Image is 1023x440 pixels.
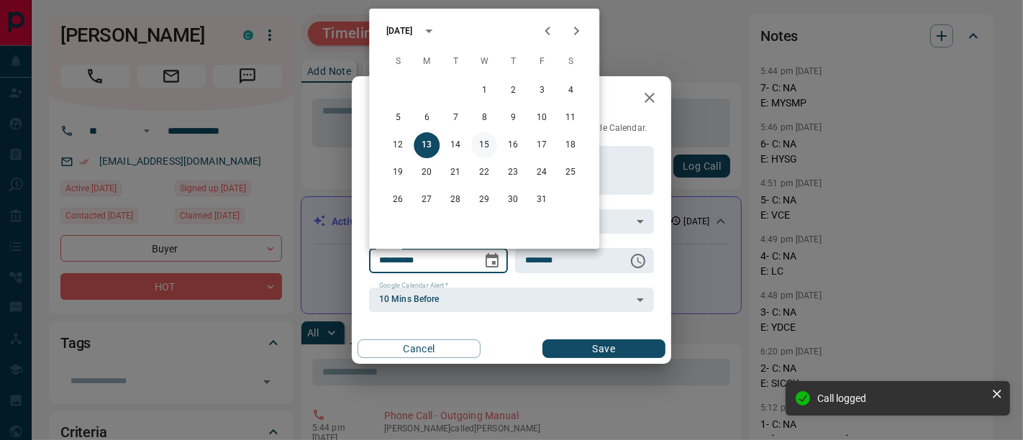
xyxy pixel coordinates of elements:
span: Sunday [385,47,411,76]
button: 9 [500,105,526,131]
button: 14 [442,132,468,158]
button: 6 [414,105,440,131]
button: 27 [414,187,440,213]
button: 16 [500,132,526,158]
label: Google Calendar Alert [379,281,448,290]
button: 20 [414,160,440,185]
button: 17 [529,132,555,158]
button: 11 [558,105,583,131]
button: 31 [529,187,555,213]
button: 15 [471,132,497,158]
div: 10 Mins Before [369,288,654,312]
div: Call logged [817,393,986,404]
span: Tuesday [442,47,468,76]
button: 29 [471,187,497,213]
button: 26 [385,187,411,213]
button: Cancel [358,339,481,358]
button: Previous month [533,17,562,45]
span: Friday [529,47,555,76]
div: [DATE] [386,24,412,37]
button: 8 [471,105,497,131]
span: Thursday [500,47,526,76]
button: 13 [414,132,440,158]
button: 23 [500,160,526,185]
span: Wednesday [471,47,497,76]
span: Monday [414,47,440,76]
button: 5 [385,105,411,131]
button: 30 [500,187,526,213]
button: 25 [558,160,583,185]
button: Choose date, selected date is Oct 13, 2025 [478,247,506,275]
h2: Edit Task [352,76,445,122]
button: 28 [442,187,468,213]
button: 10 [529,105,555,131]
button: 24 [529,160,555,185]
button: 12 [385,132,411,158]
button: Choose time, selected time is 6:00 AM [624,247,653,275]
button: 21 [442,160,468,185]
button: 22 [471,160,497,185]
button: 7 [442,105,468,131]
button: Save [542,339,665,358]
button: Next month [562,17,591,45]
button: 3 [529,78,555,104]
button: 19 [385,160,411,185]
span: Saturday [558,47,583,76]
button: 18 [558,132,583,158]
button: 1 [471,78,497,104]
button: calendar view is open, switch to year view [417,19,441,43]
button: 4 [558,78,583,104]
button: 2 [500,78,526,104]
